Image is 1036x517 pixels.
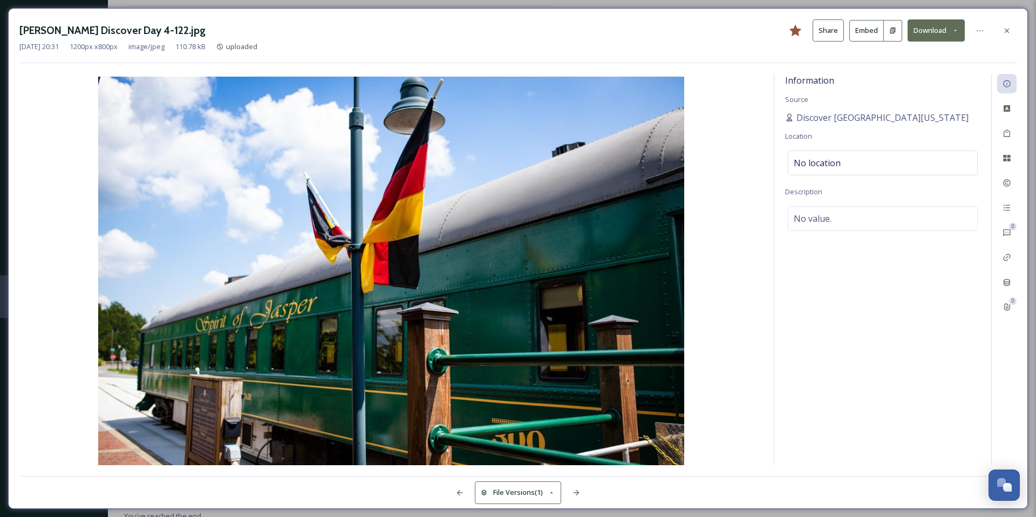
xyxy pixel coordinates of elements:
[19,77,763,467] img: 1sIwcvq8lb3zF7oqzU-t-piqXNmo0oPTe.jpg
[70,42,118,52] span: 1200 px x 800 px
[1009,223,1017,230] div: 0
[785,74,834,86] span: Information
[19,42,59,52] span: [DATE] 20:31
[849,20,884,42] button: Embed
[813,19,844,42] button: Share
[128,42,165,52] span: image/jpeg
[989,470,1020,501] button: Open Chat
[475,481,561,504] button: File Versions(1)
[908,19,965,42] button: Download
[785,131,812,141] span: Location
[1009,297,1017,305] div: 0
[175,42,206,52] span: 110.78 kB
[19,23,206,38] h3: [PERSON_NAME] Discover Day 4-122.jpg
[785,94,808,104] span: Source
[794,212,831,225] span: No value.
[796,111,969,124] span: Discover [GEOGRAPHIC_DATA][US_STATE]
[785,187,822,196] span: Description
[794,157,841,169] span: No location
[226,42,257,51] span: uploaded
